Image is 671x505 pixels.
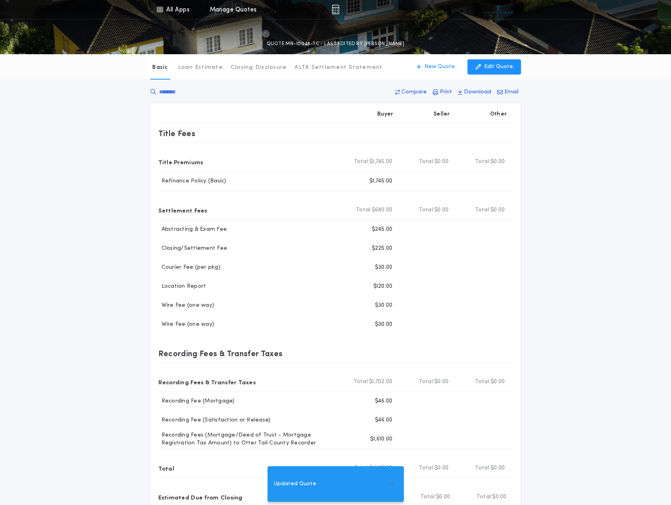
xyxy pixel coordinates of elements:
p: Recording Fees & Transfer Taxes [158,347,283,360]
p: Recording Fee (Satisfaction or Release) [158,416,271,424]
p: $30.00 [375,264,393,271]
p: Compare [401,88,427,96]
p: Wire Fee (one way) [158,321,215,328]
button: Email [495,85,521,99]
p: Refinance Policy (Basic) [158,177,226,185]
span: $0.00 [490,378,505,386]
p: Edit Quote [484,63,513,71]
button: Download [456,85,494,99]
span: $680.00 [372,206,393,214]
p: Recording Fee (Mortgage) [158,397,235,405]
p: QUOTE MN-10048-TC - LAST EDITED BY [PERSON_NAME] [267,40,404,48]
span: Updated Quote [274,480,316,488]
p: Basic [152,64,168,72]
p: Download [464,88,491,96]
b: Total: [475,378,491,386]
b: Total: [356,206,372,214]
p: Other [490,110,506,118]
b: Total: [419,158,435,166]
button: Compare [393,85,429,99]
p: $1,745.00 [369,177,392,185]
b: Total: [475,158,491,166]
p: Abstracting & Exam Fee [158,226,227,234]
p: $46.00 [375,416,393,424]
b: Total: [419,378,435,386]
p: Closing/Settlement Fee [158,245,228,252]
b: Total: [354,158,370,166]
p: Total [158,462,174,475]
button: Print [430,85,454,99]
span: $0.00 [434,206,449,214]
p: Email [504,88,519,96]
span: $0.00 [490,158,505,166]
p: $30.00 [375,302,393,309]
span: $1,702.00 [369,378,392,386]
p: Seller [433,110,450,118]
p: Title Fees [158,127,196,140]
b: Total: [419,206,435,214]
p: $225.00 [372,245,393,252]
p: Courier Fee (per pkg) [158,264,220,271]
button: Edit Quote [468,59,521,74]
span: $0.00 [490,206,505,214]
p: ALTA Settlement Statement [295,64,382,72]
p: $30.00 [375,321,393,328]
p: New Quote [424,63,455,71]
p: Wire Fee (one way) [158,302,215,309]
img: vs-icon [483,6,513,13]
p: $1,610.00 [370,435,392,443]
p: Print [440,88,452,96]
p: $46.00 [375,397,393,405]
span: $1,745.00 [369,158,392,166]
p: Loan Estimate [178,64,223,72]
p: Recording Fees (Mortgage/Deed of Trust - Mortgage Registration Tax Amount) to Otter Tail County R... [158,431,343,447]
p: $245.00 [372,226,393,234]
b: Total: [475,206,491,214]
img: img [332,5,339,14]
p: Location Report [158,283,206,290]
p: Buyer [377,110,393,118]
p: Closing Disclosure [231,64,287,72]
button: New Quote [409,59,463,74]
p: Recording Fees & Transfer Taxes [158,376,256,388]
span: $0.00 [434,378,449,386]
span: $0.00 [434,158,449,166]
p: Settlement Fees [158,204,207,216]
p: Title Premiums [158,156,203,168]
b: Total: [354,378,369,386]
p: $120.00 [373,283,393,290]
